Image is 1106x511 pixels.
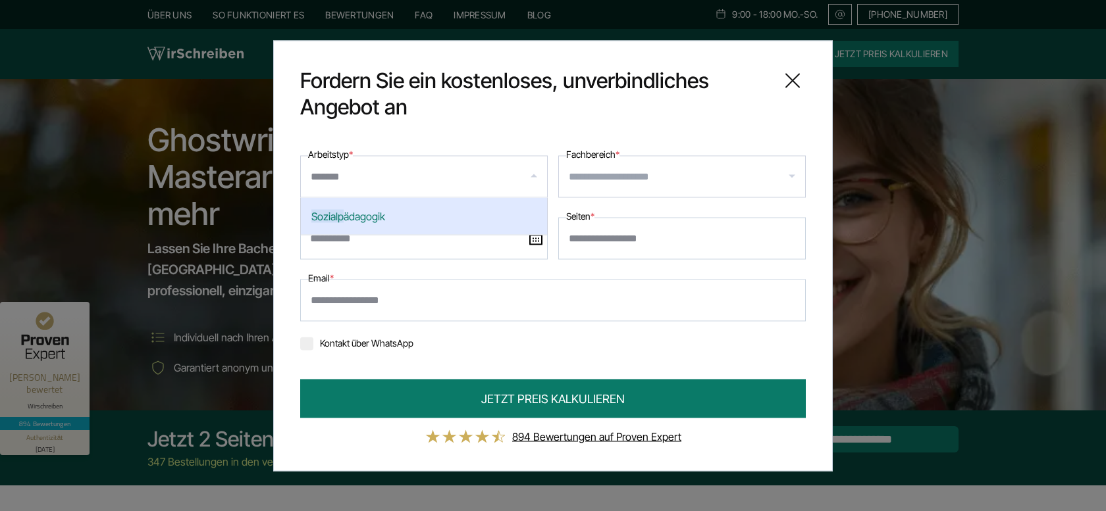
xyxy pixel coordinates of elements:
[512,429,681,443] a: 894 Bewertungen auf Proven Expert
[300,67,769,120] span: Fordern Sie ein kostenloses, unverbindliches Angebot an
[311,209,344,222] span: Sozialp
[529,231,542,245] img: date
[300,379,806,418] button: JETZT PREIS KALKULIEREN
[301,197,547,234] div: ädagogik
[566,146,619,162] label: Fachbereich
[300,217,548,259] input: date
[566,208,594,224] label: Seiten
[308,270,334,285] label: Email
[300,337,413,348] label: Kontakt über WhatsApp
[481,389,625,407] span: JETZT PREIS KALKULIEREN
[308,146,353,162] label: Arbeitstyp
